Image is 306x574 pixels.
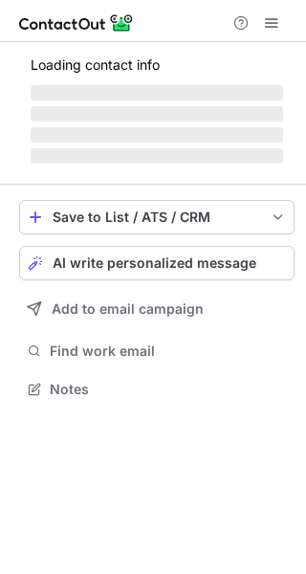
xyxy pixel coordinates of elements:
button: AI write personalized message [19,246,295,280]
img: ContactOut v5.3.10 [19,11,134,34]
span: ‌ [31,127,283,143]
button: Notes [19,376,295,403]
button: save-profile-one-click [19,200,295,234]
button: Add to email campaign [19,292,295,326]
button: Find work email [19,338,295,364]
span: ‌ [31,85,283,100]
div: Save to List / ATS / CRM [53,210,261,225]
span: ‌ [31,148,283,164]
span: AI write personalized message [53,255,256,271]
span: Add to email campaign [52,301,204,317]
p: Loading contact info [31,57,283,73]
span: Find work email [50,342,287,360]
span: Notes [50,381,287,398]
span: ‌ [31,106,283,121]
